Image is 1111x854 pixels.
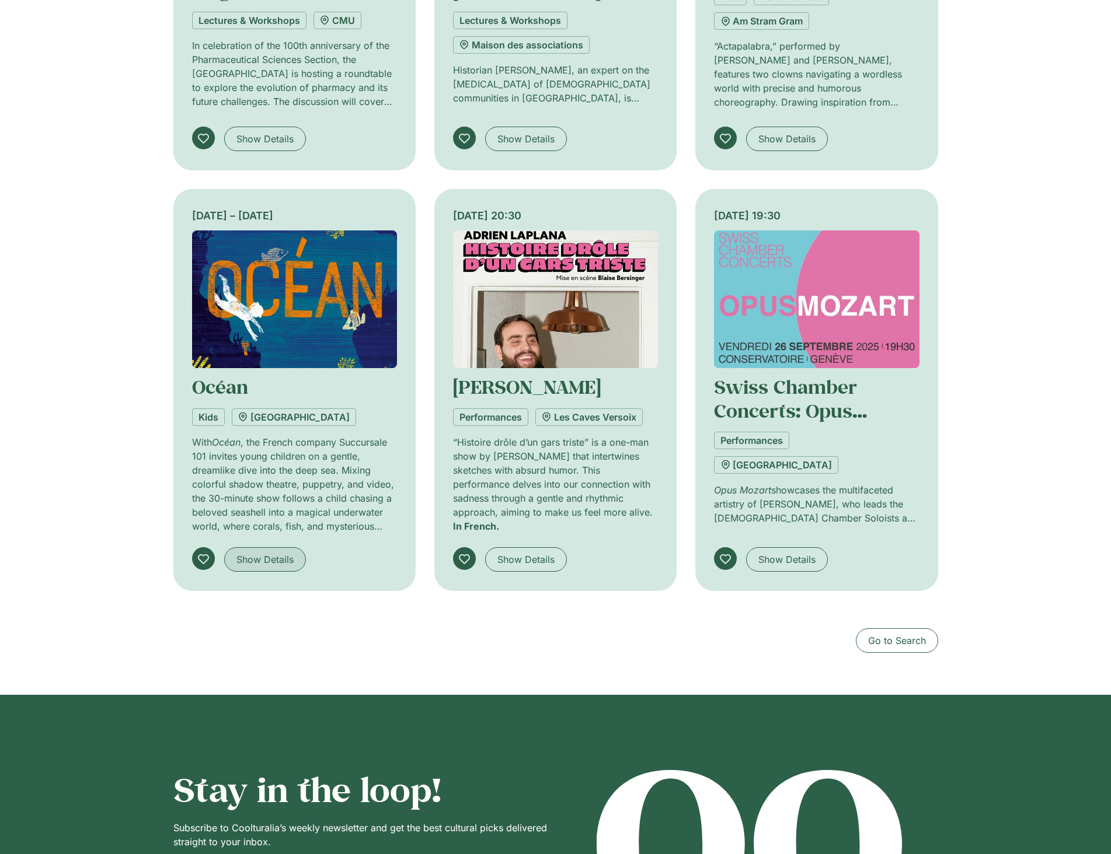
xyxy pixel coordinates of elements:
[453,36,590,54] a: Maison des associations
[714,484,771,496] em: Opus Mozart
[497,132,555,146] span: Show Details
[746,547,828,572] a: Show Details
[192,12,307,29] a: Lectures & Workshops
[212,436,241,448] em: Océan
[236,132,294,146] span: Show Details
[453,520,499,532] strong: In French.
[453,374,601,399] a: [PERSON_NAME]
[453,408,528,426] a: Performances
[856,628,938,653] a: Go to Search
[714,456,838,474] a: [GEOGRAPHIC_DATA]
[485,547,567,572] a: Show Details
[453,208,658,223] div: [DATE] 20:30
[453,63,658,105] p: Historian [PERSON_NAME], an expert on the [MEDICAL_DATA] of [DEMOGRAPHIC_DATA] communities in [GE...
[192,408,225,426] a: Kids
[173,821,550,849] p: Subscribe to Coolturalia’s weekly newsletter and get the best cultural picks delivered straight t...
[485,127,567,151] a: Show Details
[192,374,248,399] a: Océan
[224,547,306,572] a: Show Details
[868,633,926,647] span: Go to Search
[714,12,809,30] a: Am Stram Gram
[758,552,816,566] span: Show Details
[714,208,919,223] div: [DATE] 19:30
[453,12,567,29] a: Lectures & Workshops
[314,12,361,29] a: CMU
[192,38,397,108] p: In celebration of the 100th anniversary of the Pharmaceutical Sciences Section, the [GEOGRAPHIC_D...
[714,432,789,449] a: Performances
[224,127,306,151] a: Show Details
[192,208,397,223] div: [DATE] – [DATE]
[173,769,550,809] h2: Stay in the loop!
[232,408,356,426] a: [GEOGRAPHIC_DATA]
[714,483,919,525] p: showcases the multifaceted artistry of [PERSON_NAME], who leads the [DEMOGRAPHIC_DATA] Chamber So...
[192,435,397,533] p: With , the French company Succursale 101 invites young children on a gentle, dreamlike dive into ...
[535,408,643,426] a: Les Caves Versoix
[746,127,828,151] a: Show Details
[497,552,555,566] span: Show Details
[714,374,867,446] a: Swiss Chamber Concerts: Opus Mozart
[714,39,919,109] p: “Actapalabra,” performed by [PERSON_NAME] and [PERSON_NAME], features two clowns navigating a wor...
[453,230,658,368] img: Coolturalia - Adrien Laplana
[453,435,658,519] p: “Histoire drôle d’un gars triste” is a one-man show by [PERSON_NAME] that intertwines sketches wi...
[758,132,816,146] span: Show Details
[236,552,294,566] span: Show Details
